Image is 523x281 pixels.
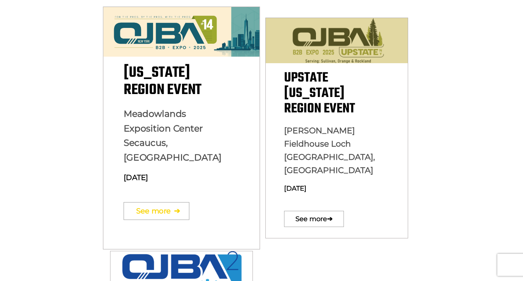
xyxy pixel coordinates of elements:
[123,173,148,182] span: [DATE]
[123,202,189,220] a: See more➔
[284,211,344,227] a: See more➔
[284,126,375,175] span: [PERSON_NAME] Fieldhouse Loch [GEOGRAPHIC_DATA], [GEOGRAPHIC_DATA]
[123,108,221,163] span: Meadowlands Exposition Center Secaucus, [GEOGRAPHIC_DATA]
[123,61,201,101] span: [US_STATE] Region Event
[327,208,333,231] span: ➔
[284,184,306,192] span: [DATE]
[174,198,180,224] span: ➔
[284,68,355,119] span: Upstate [US_STATE] Region Event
